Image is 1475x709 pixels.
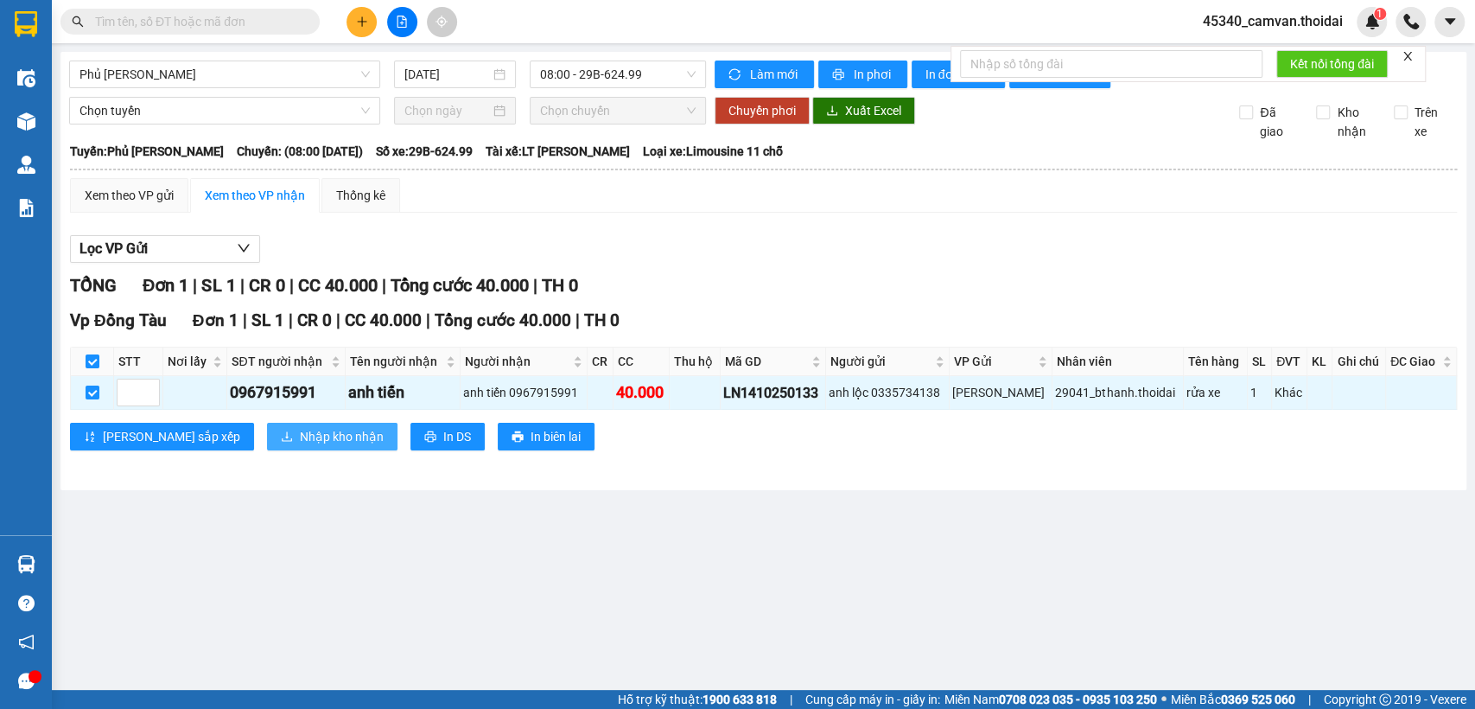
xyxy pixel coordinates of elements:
[829,383,946,402] div: anh lộc 0335734138
[826,105,838,118] span: download
[531,427,581,446] span: In biên lai
[356,16,368,28] span: plus
[237,241,251,255] span: down
[812,97,915,125] button: downloadXuất Excel
[1186,383,1243,402] div: rửa xe
[1250,383,1268,402] div: 1
[960,50,1262,78] input: Nhập số tổng đài
[346,376,461,410] td: anh tiến
[436,16,448,28] span: aim
[725,352,809,371] span: Mã GD
[230,380,341,405] div: 0967915991
[1364,14,1380,29] img: icon-new-feature
[1184,348,1247,376] th: Tên hàng
[588,348,614,376] th: CR
[614,348,670,376] th: CC
[267,423,397,450] button: downloadNhập kho nhận
[465,352,569,371] span: Người nhận
[575,310,579,330] span: |
[297,275,377,296] span: CC 40.000
[348,380,457,405] div: anh tiến
[1434,7,1465,37] button: caret-down
[1390,352,1439,371] span: ĐC Giao
[242,310,246,330] span: |
[84,431,96,444] span: sort-ascending
[532,275,537,296] span: |
[832,68,847,82] span: printer
[227,376,345,410] td: 0967915991
[616,380,666,405] div: 40.000
[723,382,823,404] div: LN1410250133
[540,61,695,87] span: 08:00 - 29B-624.99
[205,186,305,205] div: Xem theo VP nhận
[79,61,370,87] span: Phủ Lý - Ga
[237,142,363,161] span: Chuyến: (08:00 [DATE])
[721,376,827,410] td: LN1410250133
[1055,383,1180,402] div: 29041_bthanh.thoidai
[1290,54,1374,73] span: Kết nối tổng đài
[193,310,238,330] span: Đơn 1
[541,275,577,296] span: TH 0
[424,431,436,444] span: printer
[1402,50,1414,62] span: close
[1307,348,1332,376] th: KL
[79,98,370,124] span: Chọn tuyến
[1374,8,1386,20] sup: 1
[1379,693,1391,706] span: copyright
[728,68,743,82] span: sync
[845,101,901,120] span: Xuất Excel
[1332,348,1386,376] th: Ghi chú
[443,427,471,446] span: In DS
[17,69,35,87] img: warehouse-icon
[427,7,457,37] button: aim
[396,16,408,28] span: file-add
[18,673,35,689] span: message
[1052,348,1184,376] th: Nhân viên
[376,142,473,161] span: Số xe: 29B-624.99
[1275,383,1304,402] div: Khác
[1276,50,1388,78] button: Kết nối tổng đài
[1408,103,1458,141] span: Trên xe
[404,65,490,84] input: 15/10/2025
[72,16,84,28] span: search
[17,156,35,174] img: warehouse-icon
[463,383,584,402] div: anh tiến 0967915991
[344,310,421,330] span: CC 40.000
[703,693,777,706] strong: 1900 633 818
[350,352,442,371] span: Tên người nhận
[434,310,570,330] span: Tổng cước 40.000
[103,427,240,446] span: [PERSON_NAME] sắp xếp
[944,690,1157,709] span: Miền Nam
[818,61,907,88] button: printerIn phơi
[201,275,235,296] span: SL 1
[540,98,695,124] span: Chọn chuyến
[925,65,992,84] span: In đơn chọn
[289,275,293,296] span: |
[18,634,35,650] span: notification
[85,186,174,205] div: Xem theo VP gửi
[486,142,630,161] span: Tài xế: LT [PERSON_NAME]
[805,690,940,709] span: Cung cấp máy in - giấy in:
[300,427,384,446] span: Nhập kho nhận
[114,348,163,376] th: STT
[950,376,1052,410] td: Lý Nhân
[425,310,429,330] span: |
[1161,696,1167,703] span: ⚪️
[70,310,167,330] span: Vp Đồng Tàu
[750,65,800,84] span: Làm mới
[70,144,224,158] b: Tuyến: Phủ [PERSON_NAME]
[17,555,35,573] img: warehouse-icon
[1171,690,1295,709] span: Miền Bắc
[17,199,35,217] img: solution-icon
[404,101,490,120] input: Chọn ngày
[1248,348,1272,376] th: SL
[288,310,292,330] span: |
[143,275,188,296] span: Đơn 1
[512,431,524,444] span: printer
[790,690,792,709] span: |
[410,423,485,450] button: printerIn DS
[1253,103,1303,141] span: Đã giao
[346,7,377,37] button: plus
[715,97,810,125] button: Chuyển phơi
[498,423,594,450] button: printerIn biên lai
